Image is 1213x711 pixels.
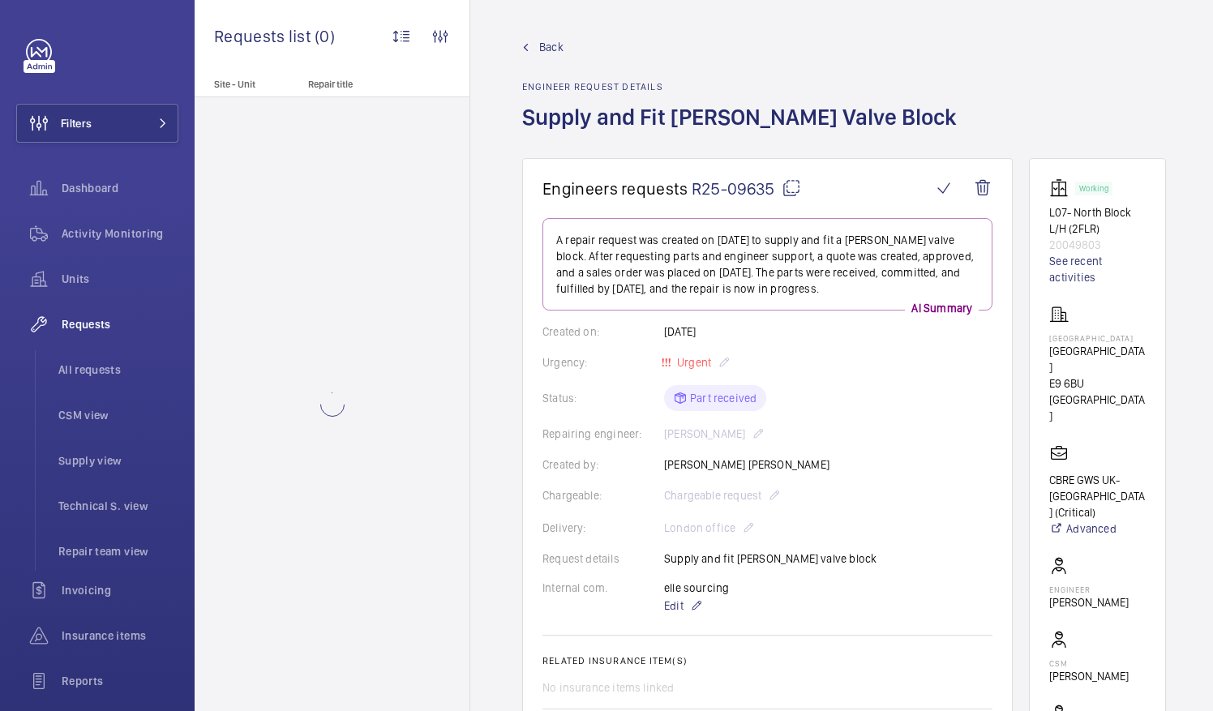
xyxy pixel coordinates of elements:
button: Filters [16,104,178,143]
span: Insurance items [62,627,178,644]
p: [PERSON_NAME] [1049,594,1129,610]
a: Advanced [1049,520,1146,537]
span: Technical S. view [58,498,178,514]
p: Engineer [1049,585,1129,594]
h2: Related insurance item(s) [542,655,992,666]
span: R25-09635 [692,178,801,199]
p: 20049803 [1049,237,1146,253]
p: AI Summary [905,300,979,316]
span: Repair team view [58,543,178,559]
span: Back [539,39,564,55]
p: A repair request was created on [DATE] to supply and fit a [PERSON_NAME] valve block. After reque... [556,232,979,297]
p: CSM [1049,658,1129,668]
img: elevator.svg [1049,178,1075,198]
span: Units [62,271,178,287]
span: Dashboard [62,180,178,196]
h2: Engineer request details [522,81,967,92]
span: Supply view [58,452,178,469]
span: Activity Monitoring [62,225,178,242]
p: CBRE GWS UK- [GEOGRAPHIC_DATA] (Critical) [1049,472,1146,520]
p: [PERSON_NAME] [1049,668,1129,684]
span: Requests [62,316,178,332]
span: Invoicing [62,582,178,598]
p: Repair title [308,79,415,90]
a: See recent activities [1049,253,1146,285]
span: Reports [62,673,178,689]
span: Requests list [214,26,315,46]
span: All requests [58,362,178,378]
p: L07- North Block L/H (2FLR) [1049,204,1146,237]
p: E9 6BU [GEOGRAPHIC_DATA] [1049,375,1146,424]
p: Working [1079,186,1108,191]
span: Filters [61,115,92,131]
span: CSM view [58,407,178,423]
h1: Supply and Fit [PERSON_NAME] Valve Block [522,102,967,158]
span: Edit [664,597,684,614]
p: Site - Unit [195,79,302,90]
span: Engineers requests [542,178,688,199]
p: [GEOGRAPHIC_DATA] [1049,333,1146,343]
p: [GEOGRAPHIC_DATA] [1049,343,1146,375]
